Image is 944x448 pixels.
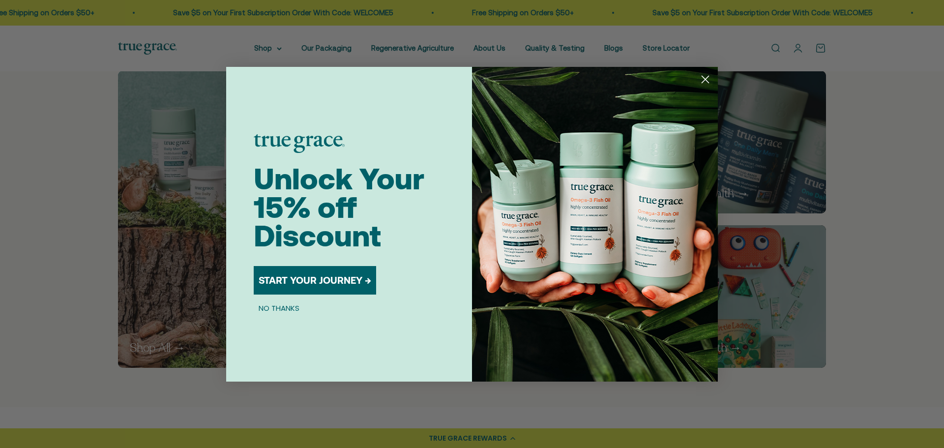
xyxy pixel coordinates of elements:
span: Unlock Your 15% off Discount [254,162,424,253]
button: NO THANKS [254,302,304,314]
button: START YOUR JOURNEY → [254,266,376,295]
img: 098727d5-50f8-4f9b-9554-844bb8da1403.jpeg [472,67,718,382]
button: Close dialog [697,71,714,88]
img: logo placeholder [254,134,345,153]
